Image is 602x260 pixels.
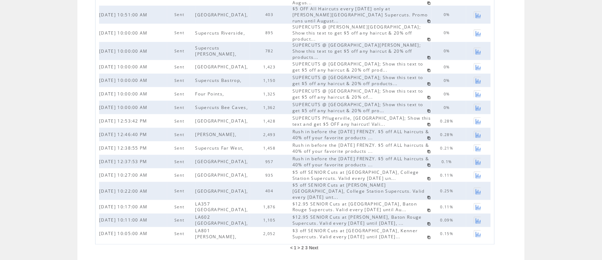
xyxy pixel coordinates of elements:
span: 895 [265,30,275,35]
span: 0% [444,105,452,110]
span: [DATE] 10:00:00 AM [99,64,149,70]
span: SUPERCUTS Pflugerville, [GEOGRAPHIC_DATA]; Show this text and get $5 OFF any haircut! Vali... [292,115,431,127]
span: 1,428 [264,119,277,124]
span: [DATE] 10:05:00 AM [99,231,149,237]
span: Sent [174,146,186,151]
span: [GEOGRAPHIC_DATA], [195,158,250,165]
span: 0.28% [440,119,455,124]
span: 0.11% [440,173,455,178]
span: [DATE] 10:00:00 AM [99,77,149,83]
span: Sent [174,119,186,124]
span: 0% [444,12,452,17]
span: 0% [444,30,452,35]
span: Supercuts Far West, [195,145,246,151]
span: SUPERCUTS @ [GEOGRAPHIC_DATA]; Show this text to get $5 off any haircut & 20% of... [292,88,423,100]
span: [GEOGRAPHIC_DATA], [195,64,250,70]
span: [DATE] 10:27:00 AM [99,172,149,178]
span: Sent [174,12,186,17]
span: 1,325 [264,92,277,97]
span: Sent [174,30,186,35]
span: Rush in before the [DATE] FRENZY. $5 off ALL haircuts & 40% off your favorite products ... [292,129,429,141]
span: [DATE] 10:22:00 AM [99,188,149,194]
span: [DATE] 10:00:00 AM [99,91,149,97]
span: [DATE] 10:00:00 AM [99,30,149,36]
span: 1,105 [264,218,277,223]
span: [PERSON_NAME], [195,131,239,137]
span: LA357 [GEOGRAPHIC_DATA], [195,201,250,213]
span: SUPERCUTS @ [PERSON_NAME][GEOGRAPHIC_DATA]; Show this text to get $5 off any haircut & 20% off pr... [292,24,421,42]
span: 0.15% [440,232,455,236]
span: 0% [444,92,452,97]
span: 2,493 [264,132,277,137]
span: 0% [444,64,452,69]
span: Supercuts Bee Caves, [195,104,250,110]
span: $5 off SENIOR Cuts at [PERSON_NAME][GEOGRAPHIC_DATA], College Station Supercuts. Valid every [DAT... [292,182,425,200]
span: Four Points, [195,91,226,97]
span: Sent [174,132,186,137]
span: Sent [174,204,186,209]
span: [DATE] 12:46:40 PM [99,131,149,137]
span: Sent [174,232,186,236]
span: $3 off SENIOR Cuts at [GEOGRAPHIC_DATA], Kenner Supercuts. Valid every [DATE] until [DATE]... [292,228,418,240]
span: $12.95 SENIOR Cuts at [PERSON_NAME], Baton Rouge Supercuts. Valid every [DATE] until [DATE], ... [292,214,422,227]
a: 2 [301,246,304,251]
span: Rush in before the [DATE] FRENZY. $5 off ALL haircuts & 40% off your favorite products ... [292,156,429,168]
span: 0% [444,78,452,83]
span: 1,876 [264,204,277,209]
span: 0.25% [440,188,455,193]
span: Sent [174,92,186,97]
span: Sent [174,188,186,193]
span: [GEOGRAPHIC_DATA], [195,12,250,18]
span: Sent [174,218,186,223]
span: 935 [265,173,275,178]
span: $12.95 SENIOR Cuts at [GEOGRAPHIC_DATA], Baton Rouge Supercuts. Valid every [DATE] until Au... [292,201,417,213]
span: Sent [174,64,186,69]
span: Sent [174,78,186,83]
span: Sent [174,105,186,110]
span: Sent [174,173,186,178]
span: 1,458 [264,146,277,151]
span: [DATE] 10:51:00 AM [99,12,149,18]
span: LA602 [GEOGRAPHIC_DATA], [195,214,250,227]
span: 403 [265,12,275,17]
span: [DATE] 12:38:55 PM [99,145,149,151]
span: 957 [265,159,275,164]
span: 0.21% [440,146,455,151]
span: 0.09% [440,218,455,223]
span: $5 off SENIOR Cuts at [GEOGRAPHIC_DATA], College Station Supercuts. Valid every [DATE] un... [292,169,419,181]
span: 0.28% [440,132,455,137]
span: LA801 [PERSON_NAME], [195,228,239,240]
span: Supercuts Riverside, [195,30,247,36]
span: 404 [265,188,275,193]
span: < 1 > [290,246,300,251]
span: SUPERCUTS @ [GEOGRAPHIC_DATA]; Show this text to get $5 off any haircut & 20% off pro... [292,102,423,114]
span: 1,150 [264,78,277,83]
span: Supercuts [PERSON_NAME], [195,45,239,57]
span: Sent [174,48,186,53]
a: 3 [305,246,308,251]
span: Rush in before the [DATE] FRENZY. $5 off ALL haircuts & 40% off your favorite products ... [292,142,429,154]
span: 0.1% [442,159,454,164]
span: [GEOGRAPHIC_DATA], [195,172,250,178]
span: 2,052 [264,232,277,236]
span: Supercuts Bastrop, [195,77,244,83]
span: 0.11% [440,204,455,209]
span: [GEOGRAPHIC_DATA], [195,118,250,124]
span: 782 [265,48,275,53]
span: SUPERCUTS @ [GEOGRAPHIC_DATA]; Show this text to get $5 off any haircut & 20% off prod... [292,61,423,73]
span: [DATE] 12:37:53 PM [99,158,149,165]
span: Sent [174,159,186,164]
span: [DATE] 10:17:00 AM [99,204,149,210]
span: $5 OFF All Haircuts every [DATE] only at [PERSON_NAME][GEOGRAPHIC_DATA] Supercuts. Promo runs unt... [292,6,428,24]
span: 1,362 [264,105,277,110]
a: Next [309,246,318,251]
span: SUPERCUTS @ [GEOGRAPHIC_DATA][PERSON_NAME]; Show this text to get $5 off any haircut & 20% off pr... [292,42,421,60]
span: 0% [444,48,452,53]
span: [DATE] 10:00:00 AM [99,104,149,110]
span: [DATE] 10:11:00 AM [99,217,149,223]
span: 1,423 [264,64,277,69]
span: [GEOGRAPHIC_DATA], [195,188,250,194]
